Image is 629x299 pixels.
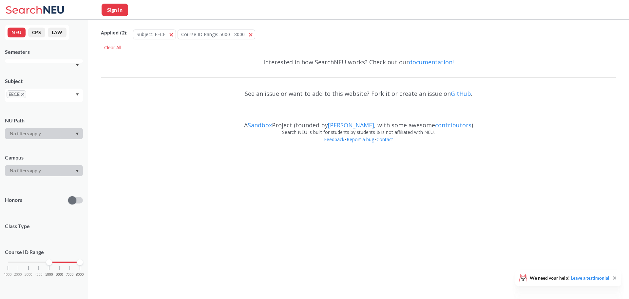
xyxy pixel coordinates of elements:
div: EECEX to remove pillDropdown arrow [5,89,83,102]
a: Contact [376,136,393,142]
span: 3000 [25,273,32,276]
button: CPS [28,28,45,37]
span: 6000 [55,273,63,276]
div: Semesters [5,48,83,55]
a: [PERSON_NAME] [328,121,374,129]
span: Class Type [5,223,83,230]
svg: Dropdown arrow [76,170,79,172]
span: Applied ( 2 ): [101,29,127,36]
div: See an issue or want to add to this website? Fork it or create an issue on . [101,84,616,103]
button: LAW [48,28,67,37]
span: 1000 [4,273,12,276]
span: 7000 [66,273,74,276]
button: Sign In [102,4,128,16]
svg: Dropdown arrow [76,133,79,135]
span: 8000 [76,273,84,276]
p: Honors [5,196,22,204]
a: documentation! [409,58,454,66]
svg: Dropdown arrow [76,93,79,96]
span: Course ID Range: 5000 - 8000 [181,31,245,37]
div: • • [101,136,616,153]
span: We need your help! [530,276,609,280]
div: Subject [5,77,83,85]
svg: Dropdown arrow [76,64,79,67]
div: Interested in how SearchNEU works? Check out our [101,53,616,72]
a: Feedback [324,136,345,142]
div: Dropdown arrow [5,165,83,176]
div: NU Path [5,117,83,124]
div: Search NEU is built for students by students & is not affiliated with NEU. [101,129,616,136]
span: 2000 [14,273,22,276]
span: 4000 [35,273,43,276]
a: contributors [435,121,471,129]
button: Course ID Range: 5000 - 8000 [178,30,255,39]
button: Subject: EECE [133,30,176,39]
a: Report a bug [346,136,374,142]
button: NEU [8,28,26,37]
a: GitHub [451,90,471,97]
span: EECEX to remove pill [7,90,26,98]
span: 5000 [45,273,53,276]
div: A Project (founded by , with some awesome ) [101,116,616,129]
div: Dropdown arrow [5,128,83,139]
a: Sandbox [248,121,272,129]
span: Subject: EECE [137,31,165,37]
p: Course ID Range [5,248,83,256]
svg: X to remove pill [21,93,24,96]
div: Clear All [101,43,124,53]
a: Leave a testimonial [571,275,609,281]
div: Campus [5,154,83,161]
